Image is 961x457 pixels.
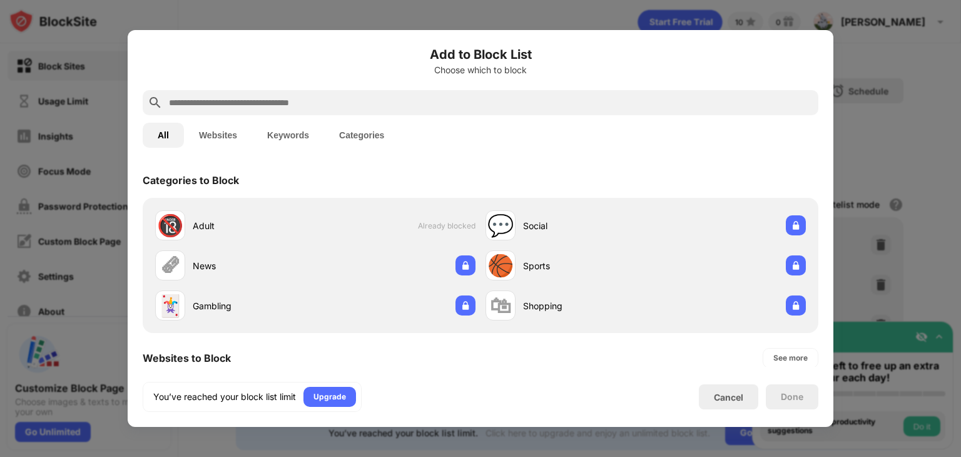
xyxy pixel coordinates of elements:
[143,123,184,148] button: All
[143,352,231,364] div: Websites to Block
[324,123,399,148] button: Categories
[193,219,315,232] div: Adult
[157,213,183,239] div: 🔞
[313,391,346,403] div: Upgrade
[157,293,183,319] div: 🃏
[193,259,315,272] div: News
[418,221,475,230] span: Already blocked
[781,392,803,402] div: Done
[160,253,181,279] div: 🗞
[523,219,646,232] div: Social
[143,174,239,187] div: Categories to Block
[153,391,296,403] div: You’ve reached your block list limit
[184,123,252,148] button: Websites
[490,293,511,319] div: 🛍
[487,213,514,239] div: 💬
[523,299,646,312] div: Shopping
[193,299,315,312] div: Gambling
[773,352,808,364] div: See more
[487,253,514,279] div: 🏀
[523,259,646,272] div: Sports
[143,65,818,75] div: Choose which to block
[714,392,743,403] div: Cancel
[252,123,324,148] button: Keywords
[148,95,163,110] img: search.svg
[143,45,818,64] h6: Add to Block List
